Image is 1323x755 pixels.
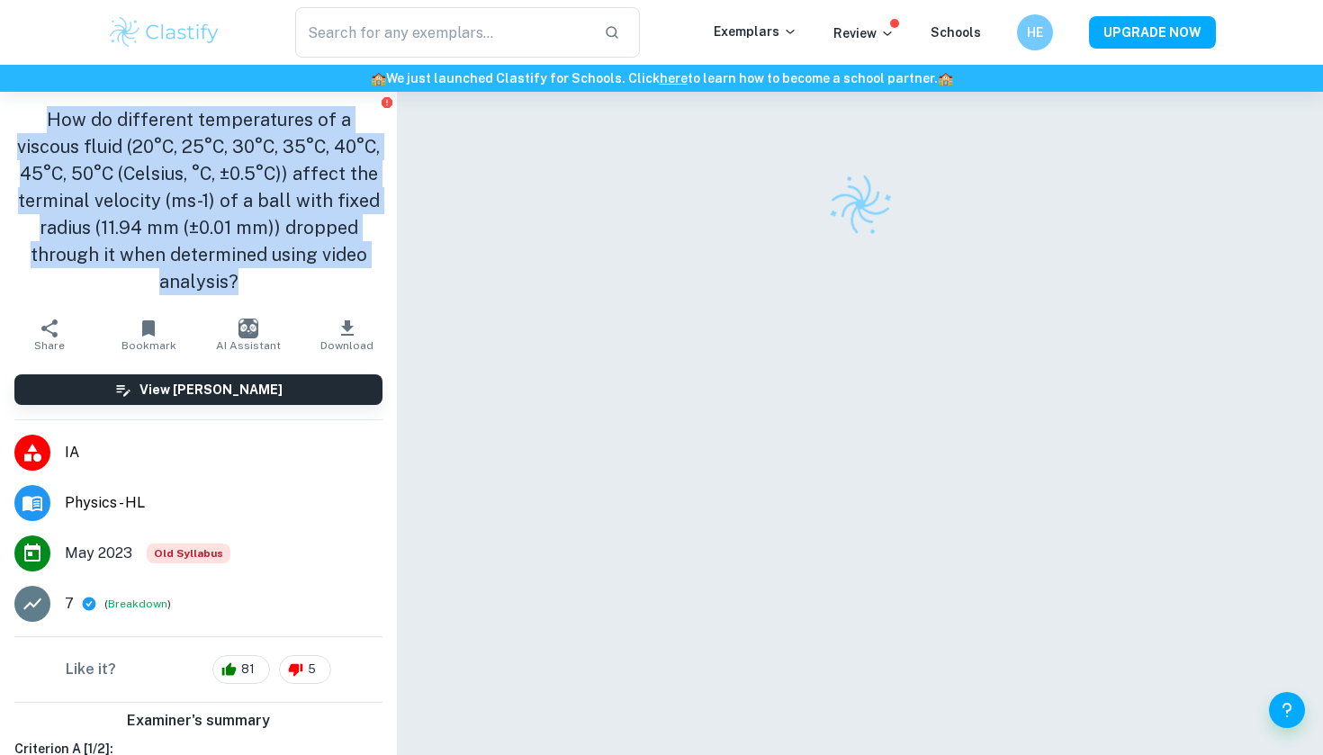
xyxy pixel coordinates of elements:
span: May 2023 [65,543,132,564]
span: IA [65,442,382,463]
span: 5 [298,661,326,679]
span: Old Syllabus [147,544,230,563]
button: Help and Feedback [1269,692,1305,728]
button: HE [1017,14,1053,50]
span: Share [34,339,65,352]
button: Report issue [380,95,393,109]
button: Download [298,310,397,360]
a: Schools [931,25,981,40]
div: Starting from the May 2025 session, the Physics IA requirements have changed. It's OK to refer to... [147,544,230,563]
span: 🏫 [371,71,386,85]
img: Clastify logo [818,163,902,247]
button: Breakdown [108,596,167,612]
h6: HE [1025,22,1046,42]
button: AI Assistant [199,310,298,360]
button: Bookmark [99,310,198,360]
input: Search for any exemplars... [295,7,589,58]
p: 7 [65,593,74,615]
span: Download [320,339,373,352]
h6: We just launched Clastify for Schools. Click to learn how to become a school partner. [4,68,1319,88]
span: Physics - HL [65,492,382,514]
h6: Examiner's summary [7,710,390,732]
div: 5 [279,655,331,684]
img: Clastify logo [107,14,221,50]
button: View [PERSON_NAME] [14,374,382,405]
h6: Like it? [66,659,116,680]
h1: How do different temperatures of a viscous fluid (20°C, 25°C, 30°C, 35°C, 40°C, 45°C, 50°C (Celsi... [14,106,382,295]
span: Bookmark [121,339,176,352]
span: ( ) [104,596,171,613]
span: AI Assistant [216,339,281,352]
div: 81 [212,655,270,684]
button: UPGRADE NOW [1089,16,1216,49]
a: here [660,71,688,85]
p: Exemplars [714,22,797,41]
h6: View [PERSON_NAME] [139,380,283,400]
span: 🏫 [938,71,953,85]
p: Review [833,23,895,43]
img: AI Assistant [238,319,258,338]
span: 81 [231,661,265,679]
